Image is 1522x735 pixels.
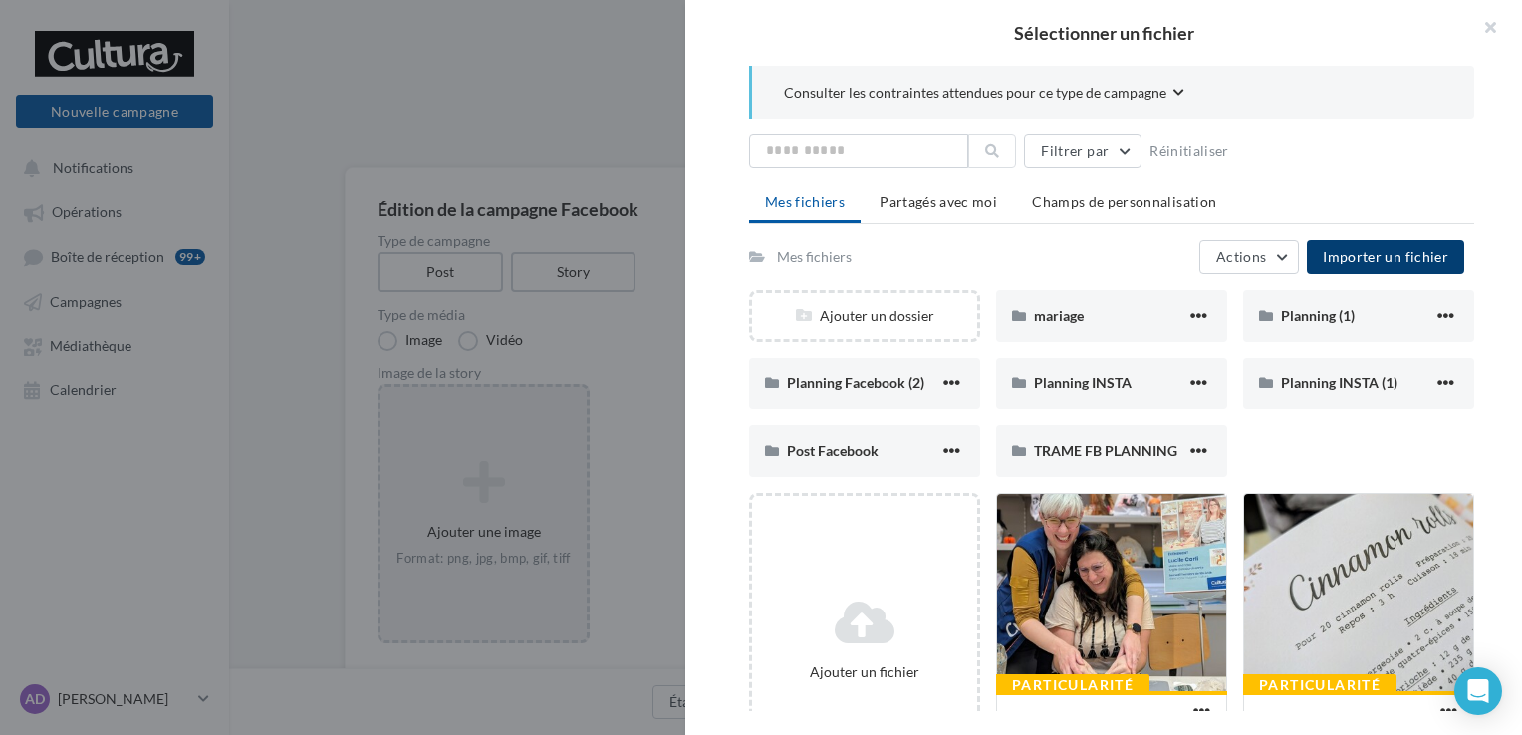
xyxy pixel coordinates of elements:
div: Open Intercom Messenger [1454,667,1502,715]
h2: Sélectionner un fichier [717,24,1490,42]
span: TRAME FB PLANNING [1034,442,1177,459]
span: Partagés avec moi [880,193,997,210]
button: Consulter les contraintes attendues pour ce type de campagne [784,82,1184,107]
span: 1000023935 [1260,708,1360,730]
div: Particularité [1243,674,1396,696]
button: Filtrer par [1024,134,1141,168]
div: Ajouter un dossier [752,306,977,326]
span: Post Facebook [787,442,879,459]
span: Planning (1) [1281,307,1355,324]
button: Importer un fichier [1307,240,1464,274]
span: Planning INSTA (1) [1281,374,1397,391]
div: Particularité [996,674,1149,696]
span: Importer un fichier [1323,248,1448,265]
div: Ajouter un fichier [760,662,969,682]
span: Planning Facebook (2) [787,374,924,391]
span: Mes fichiers [765,193,845,210]
span: Planning INSTA [1034,374,1132,391]
span: Consulter les contraintes attendues pour ce type de campagne [784,83,1166,103]
button: Réinitialiser [1141,139,1237,163]
button: Actions [1199,240,1299,274]
span: Champs de personnalisation [1032,193,1216,210]
div: Mes fichiers [777,247,852,267]
span: 1000024028 [1013,708,1113,730]
span: Actions [1216,248,1266,265]
span: mariage [1034,307,1084,324]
